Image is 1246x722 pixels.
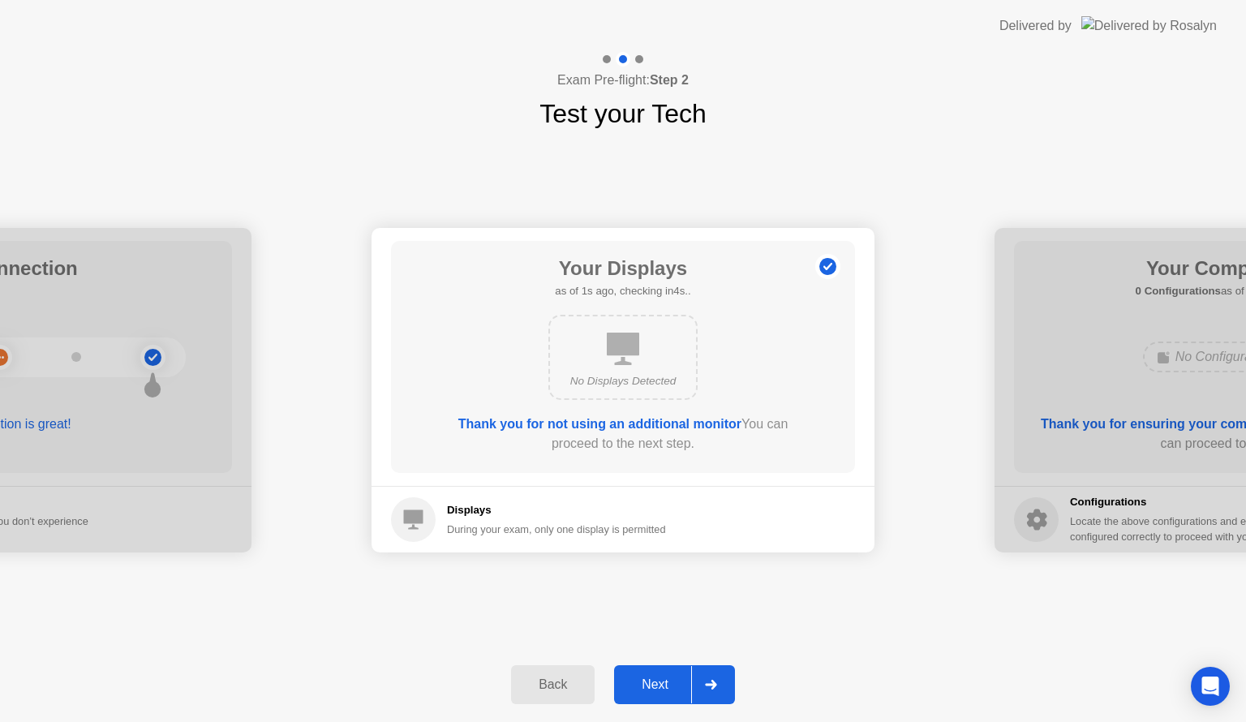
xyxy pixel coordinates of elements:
[563,373,683,389] div: No Displays Detected
[1191,667,1230,706] div: Open Intercom Messenger
[539,94,707,133] h1: Test your Tech
[619,677,691,692] div: Next
[555,283,690,299] h5: as of 1s ago, checking in4s..
[516,677,590,692] div: Back
[1081,16,1217,35] img: Delivered by Rosalyn
[555,254,690,283] h1: Your Displays
[437,415,809,453] div: You can proceed to the next step.
[458,417,741,431] b: Thank you for not using an additional monitor
[557,71,689,90] h4: Exam Pre-flight:
[999,16,1072,36] div: Delivered by
[447,502,666,518] h5: Displays
[650,73,689,87] b: Step 2
[614,665,735,704] button: Next
[511,665,595,704] button: Back
[447,522,666,537] div: During your exam, only one display is permitted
